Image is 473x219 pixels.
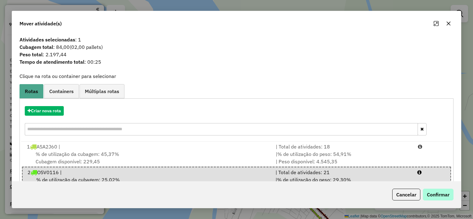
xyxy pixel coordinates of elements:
[36,151,119,157] span: % de utilização da cubagem: 45,37%
[23,150,272,165] div: Cubagem disponível: 229,45
[272,150,414,165] div: | | Peso disponível: 4.545,35
[85,89,119,94] span: Múltiplas rotas
[272,176,414,191] div: | | Peso disponível: 7.126,27
[16,36,457,43] span: : 1
[392,189,420,200] button: Cancelar
[423,189,453,200] button: Confirmar
[70,44,103,50] span: (02,00 pallets)
[277,177,351,183] span: % de utilização do peso: 29,30%
[24,169,272,176] div: 2 OSV0116 |
[20,20,62,27] span: Mover atividade(s)
[16,43,457,51] span: : 84,00
[20,72,116,80] label: Clique na rota ou container para selecionar
[25,106,64,116] button: Criar nova rota
[16,58,457,66] span: : 00:25
[20,36,75,43] strong: Atividades selecionadas
[277,151,351,157] span: % de utilização do peso: 54,91%
[16,51,457,58] span: : 2.197,44
[431,19,441,28] button: Maximize
[25,89,38,94] span: Rotas
[272,169,414,176] div: | Total de atividades: 21
[20,51,43,58] strong: Peso total
[24,176,272,191] div: Cubagem disponível: 314,91
[36,177,120,183] span: % de utilização da cubagem: 25,02%
[272,143,414,150] div: | Total de atividades: 18
[23,143,272,150] div: 1 ASA2J60 |
[417,170,422,175] i: Porcentagens após mover as atividades: Cubagem: 45,02% Peso: 51,10%
[20,44,53,50] strong: Cubagem total
[20,59,85,65] strong: Tempo de atendimento total
[49,89,74,94] span: Containers
[418,144,422,149] i: Porcentagens após mover as atividades: Cubagem: 65,37% Peso: 76,71%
